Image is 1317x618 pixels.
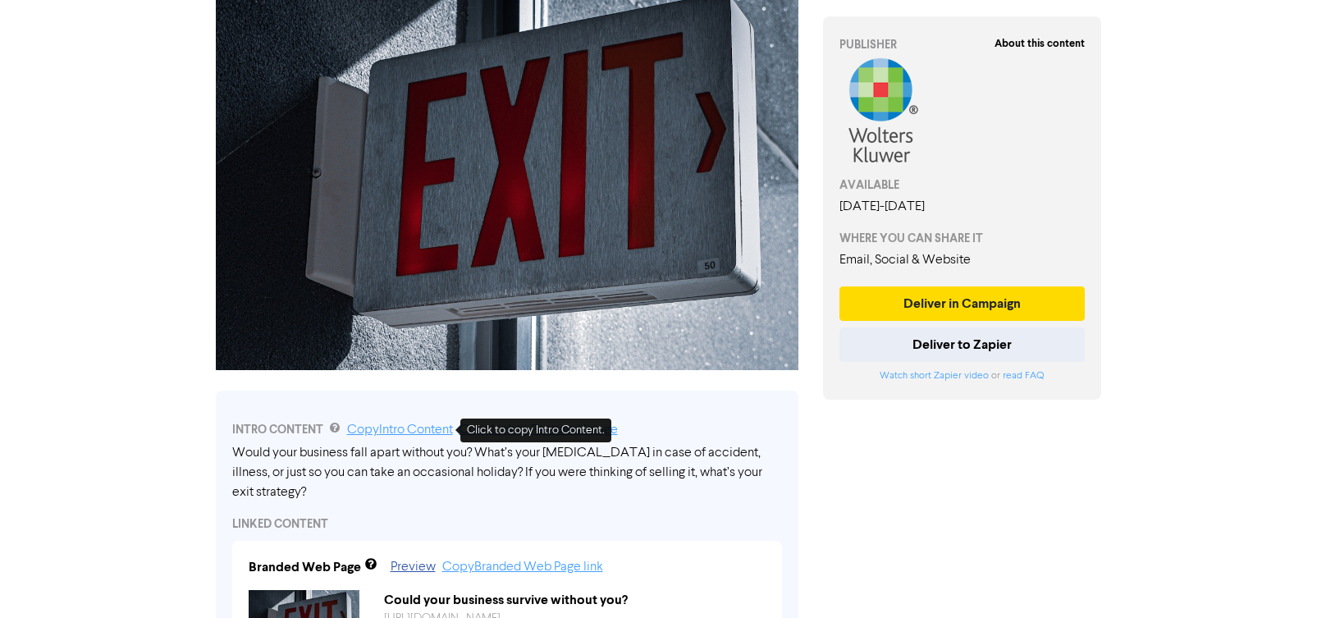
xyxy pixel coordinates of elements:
button: Deliver to Zapier [839,327,1086,362]
div: Click to copy Intro Content. [460,419,611,442]
button: Deliver in Campaign [839,286,1086,321]
div: Email, Social & Website [839,250,1086,270]
a: Preview [391,561,436,574]
iframe: Chat Widget [1235,539,1317,618]
div: or [839,369,1086,383]
a: Copy Intro Content [347,423,453,437]
div: Could your business survive without you? [372,590,778,610]
a: Copy Branded Web Page link [442,561,603,574]
div: Would your business fall apart without you? What’s your [MEDICAL_DATA] in case of accident, illne... [232,443,782,502]
div: PUBLISHER [839,36,1086,53]
div: LINKED CONTENT [232,515,782,533]
div: Branded Web Page [249,557,361,577]
div: WHERE YOU CAN SHARE IT [839,230,1086,247]
div: INTRO CONTENT [232,420,782,440]
a: Watch short Zapier video [880,371,989,381]
div: [DATE] - [DATE] [839,197,1086,217]
div: AVAILABLE [839,176,1086,194]
strong: About this content [995,37,1085,50]
a: read FAQ [1003,371,1044,381]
